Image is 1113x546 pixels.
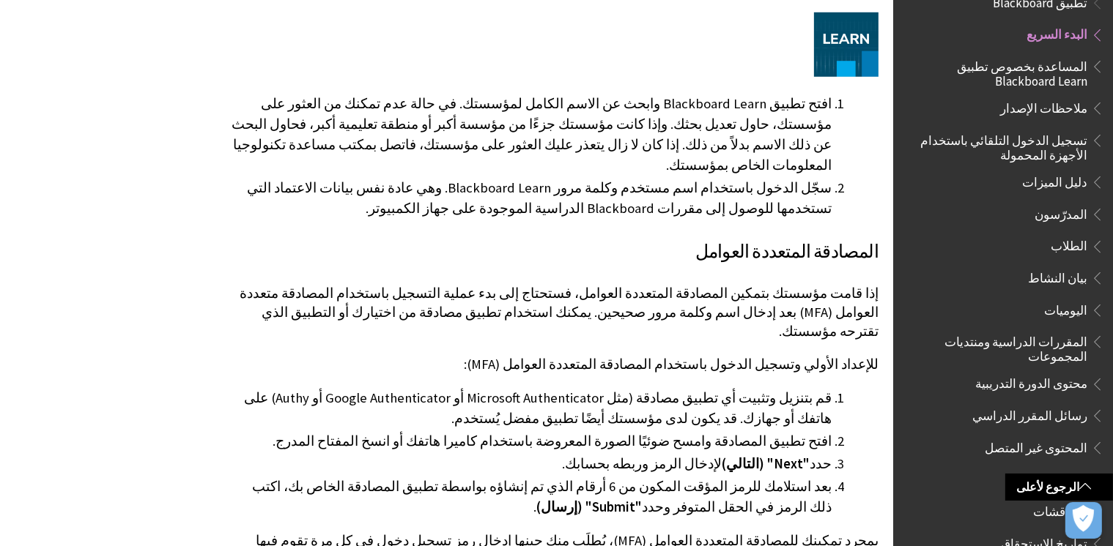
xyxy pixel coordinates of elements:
p: للإعداد الأولي وتسجيل الدخول باستخدام المصادقة المتعددة العوامل (MFA): [232,355,879,374]
li: قم بتنزيل وتثبيت أي تطبيق مصادقة (مثل Microsoft Authenticator أو Google Authenticator أو Authy) ع... [232,388,832,429]
span: بيان النشاط [1028,266,1087,285]
p: إذا قامت مؤسستك بتمكين المصادقة المتعددة العوامل، فستحتاج إلى بدء عملية التسجيل باستخدام المصادقة... [232,284,879,342]
li: بعد استلامك للرمز المؤقت المكون من 6 أرقام الذي تم إنشاؤه بواسطة تطبيق المصادقة الخاص بك، اكتب ذل... [232,476,832,517]
span: الطلاب [1051,234,1087,254]
li: سجّل الدخول باستخدام اسم مستخدم وكلمة مرور Blackboard Learn. وهي عادة نفس بيانات الاعتماد التي تس... [232,178,832,219]
button: فتح التفضيلات [1065,502,1102,539]
span: دليل الميزات [1022,170,1087,190]
li: افتح تطبيق المصادقة وامسح ضوئيًا الصورة المعروضة باستخدام كاميرا هاتفك أو انسخ المفتاح المدرج. [232,431,832,452]
span: المحتوى غير المتصل [985,435,1087,455]
li: افتح تطبيق Blackboard Learn وابحث عن الاسم الكامل لمؤسستك. في حالة عدم تمكنك من العثور على مؤسستك... [232,94,832,176]
span: "Next" (التالي) [722,455,810,472]
span: الإعلانات [1043,468,1087,487]
span: تسجيل الدخول التلقائي باستخدام الأجهزة المحمولة [911,128,1087,162]
span: اليوميات [1044,298,1087,318]
li: حدد لإدخال الرمز وربطه بحسابك. [232,454,832,474]
span: البدء السريع [1027,23,1087,42]
span: المدرّسون [1035,202,1087,222]
span: محتوى الدورة التدريبية [975,372,1087,392]
span: المساعدة بخصوص تطبيق Blackboard Learn [911,54,1087,89]
img: Blackboard Learn App tile [814,12,879,77]
span: ملاحظات الإصدار [1000,96,1087,116]
a: الرجوع لأعلى [1005,474,1113,501]
h3: المصادقة المتعددة العوامل [232,238,879,266]
span: "Submit" (إرسال) [536,498,642,515]
span: المناقشات [1033,499,1087,519]
span: المقررات الدراسية ومنتديات المجموعات [911,329,1087,364]
span: رسائل المقرر الدراسي [972,403,1087,423]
